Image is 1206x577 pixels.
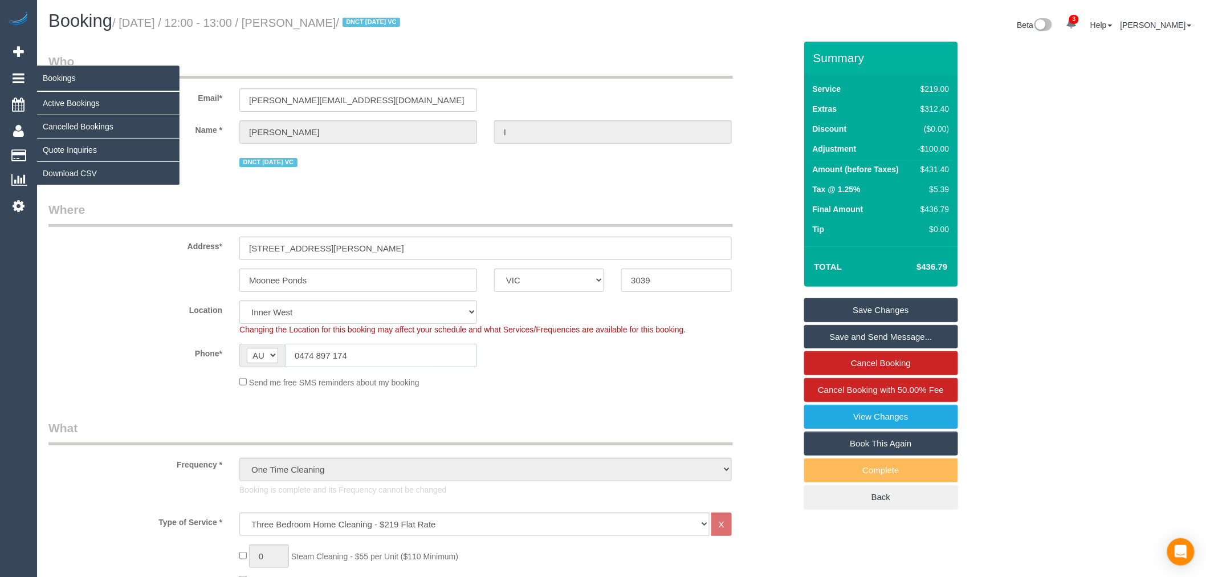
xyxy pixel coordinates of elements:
a: [PERSON_NAME] [1121,21,1192,30]
p: Booking is complete and its Frequency cannot be changed [239,484,732,495]
span: Cancel Booking with 50.00% Fee [818,385,944,395]
label: Phone* [40,344,231,359]
a: Cancel Booking [804,351,958,375]
label: Adjustment [813,143,857,155]
input: First Name* [239,120,477,144]
input: Last Name* [494,120,732,144]
div: $312.40 [914,103,950,115]
label: Tip [813,224,825,235]
a: Save and Send Message... [804,325,958,349]
a: Cancel Booking with 50.00% Fee [804,378,958,402]
a: View Changes [804,405,958,429]
small: / [DATE] / 12:00 - 13:00 / [PERSON_NAME] [112,17,404,29]
label: Location [40,300,231,316]
span: DNCT [DATE] VC [343,18,401,27]
div: $431.40 [914,164,950,175]
span: / [336,17,404,29]
div: -$100.00 [914,143,950,155]
label: Type of Service * [40,513,231,528]
input: Post Code* [621,269,731,292]
label: Tax @ 1.25% [813,184,861,195]
label: Final Amount [813,204,863,215]
span: Changing the Location for this booking may affect your schedule and what Services/Frequencies are... [239,325,686,334]
a: Active Bookings [37,92,180,115]
div: $0.00 [914,224,950,235]
h4: $436.79 [882,262,947,272]
a: Help [1090,21,1113,30]
a: Beta [1017,21,1053,30]
div: $436.79 [914,204,950,215]
a: Back [804,485,958,509]
span: Steam Cleaning - $55 per Unit ($110 Minimum) [291,552,458,561]
div: ($0.00) [914,123,950,135]
span: Bookings [37,65,180,91]
label: Amount (before Taxes) [813,164,899,175]
a: Cancelled Bookings [37,115,180,138]
div: $5.39 [914,184,950,195]
img: New interface [1033,18,1052,33]
label: Service [813,83,841,95]
span: Send me free SMS reminders about my booking [249,378,419,387]
legend: Who [48,53,733,79]
strong: Total [814,262,842,271]
div: $219.00 [914,83,950,95]
input: Phone* [285,344,477,367]
span: Booking [48,11,112,31]
input: Suburb* [239,269,477,292]
a: 3 [1060,11,1082,36]
span: DNCT [DATE] VC [239,158,298,167]
div: Open Intercom Messenger [1167,538,1195,566]
span: 3 [1069,15,1079,24]
a: Book This Again [804,432,958,456]
label: Discount [813,123,847,135]
input: Email* [239,88,477,112]
legend: What [48,420,733,445]
legend: Where [48,201,733,227]
label: Address* [40,237,231,252]
a: Save Changes [804,298,958,322]
img: Automaid Logo [7,11,30,27]
label: Extras [813,103,837,115]
label: Frequency * [40,455,231,470]
h3: Summary [813,51,952,64]
ul: Bookings [37,91,180,185]
a: Quote Inquiries [37,139,180,161]
a: Download CSV [37,162,180,185]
